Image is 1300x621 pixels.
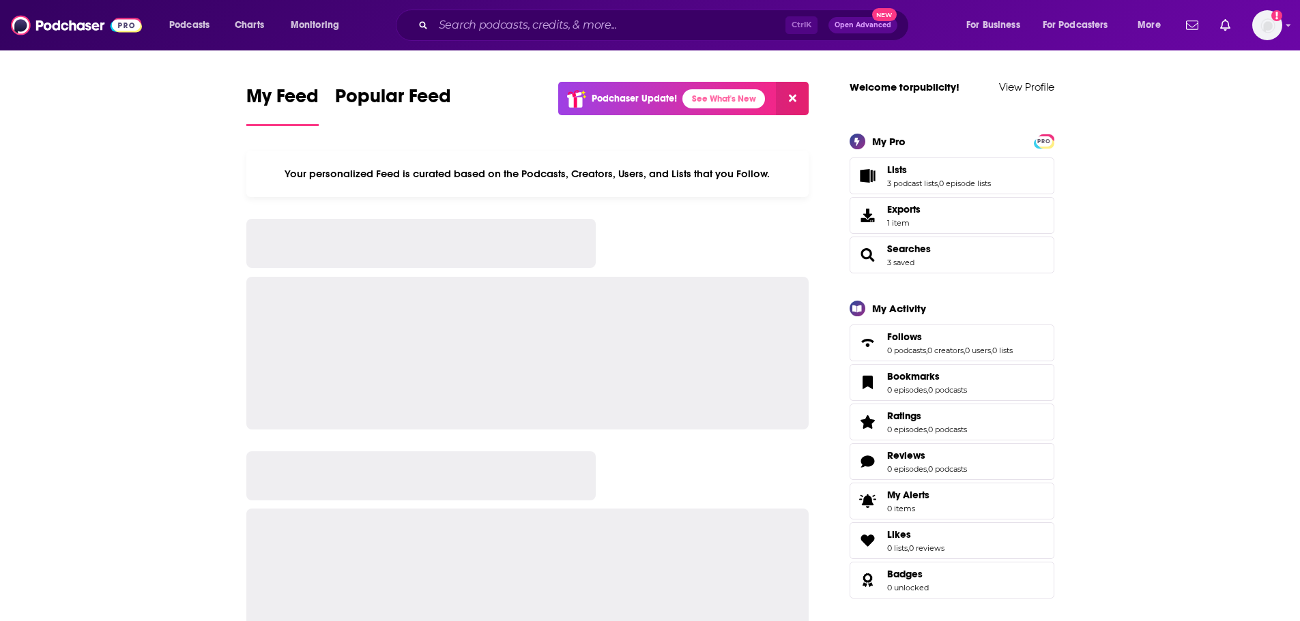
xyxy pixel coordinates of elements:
[854,206,882,225] span: Exports
[938,179,939,188] span: ,
[850,522,1054,559] span: Likes
[850,364,1054,401] span: Bookmarks
[991,346,992,355] span: ,
[928,385,967,395] a: 0 podcasts
[887,370,967,382] a: Bookmarks
[887,164,991,176] a: Lists
[999,80,1054,93] a: View Profile
[246,85,319,126] a: My Feed
[887,385,927,395] a: 0 episodes
[281,14,357,36] button: open menu
[887,203,921,215] span: Exports
[854,373,882,392] a: Bookmarks
[887,489,929,501] span: My Alerts
[966,16,1020,35] span: For Business
[1252,10,1282,40] img: User Profile
[854,571,882,590] a: Badges
[433,14,785,36] input: Search podcasts, credits, & more...
[887,243,931,255] a: Searches
[887,218,921,228] span: 1 item
[887,164,907,176] span: Lists
[887,568,923,580] span: Badges
[850,237,1054,273] span: Searches
[887,258,914,267] a: 3 saved
[887,528,944,541] a: Likes
[854,166,882,185] a: Lists
[1252,10,1282,40] span: Logged in as torpublicity
[335,85,451,126] a: Popular Feed
[887,583,929,592] a: 0 unlocked
[854,412,882,431] a: Ratings
[235,16,264,35] span: Charts
[928,425,967,434] a: 0 podcasts
[854,531,882,550] a: Likes
[1036,135,1052,145] a: PRO
[872,135,906,148] div: My Pro
[909,543,944,553] a: 0 reviews
[291,16,339,35] span: Monitoring
[246,85,319,116] span: My Feed
[854,452,882,471] a: Reviews
[160,14,227,36] button: open menu
[854,491,882,511] span: My Alerts
[872,8,897,21] span: New
[854,245,882,264] a: Searches
[872,302,926,315] div: My Activity
[335,85,451,116] span: Popular Feed
[1181,14,1204,37] a: Show notifications dropdown
[964,346,965,355] span: ,
[850,80,959,93] a: Welcome torpublicity!
[850,562,1054,599] span: Badges
[928,464,967,474] a: 0 podcasts
[992,346,1013,355] a: 0 lists
[887,543,908,553] a: 0 lists
[169,16,210,35] span: Podcasts
[850,404,1054,440] span: Ratings
[246,151,809,197] div: Your personalized Feed is curated based on the Podcasts, Creators, Users, and Lists that you Follow.
[1034,14,1128,36] button: open menu
[828,17,897,33] button: Open AdvancedNew
[1252,10,1282,40] button: Show profile menu
[887,449,967,461] a: Reviews
[887,410,921,422] span: Ratings
[854,333,882,352] a: Follows
[887,331,922,343] span: Follows
[927,346,964,355] a: 0 creators
[887,464,927,474] a: 0 episodes
[887,346,926,355] a: 0 podcasts
[927,385,928,395] span: ,
[785,16,818,34] span: Ctrl K
[592,93,677,104] p: Podchaser Update!
[1128,14,1178,36] button: open menu
[887,331,1013,343] a: Follows
[11,12,142,38] img: Podchaser - Follow, Share and Rate Podcasts
[850,443,1054,480] span: Reviews
[1036,136,1052,147] span: PRO
[226,14,272,36] a: Charts
[887,528,911,541] span: Likes
[887,425,927,434] a: 0 episodes
[927,425,928,434] span: ,
[850,324,1054,361] span: Follows
[850,197,1054,234] a: Exports
[887,449,925,461] span: Reviews
[682,89,765,108] a: See What's New
[1043,16,1108,35] span: For Podcasters
[409,10,922,41] div: Search podcasts, credits, & more...
[887,179,938,188] a: 3 podcast lists
[887,568,929,580] a: Badges
[887,504,929,513] span: 0 items
[1138,16,1161,35] span: More
[939,179,991,188] a: 0 episode lists
[835,22,891,29] span: Open Advanced
[1271,10,1282,21] svg: Add a profile image
[850,157,1054,194] span: Lists
[850,483,1054,519] a: My Alerts
[887,410,967,422] a: Ratings
[927,464,928,474] span: ,
[926,346,927,355] span: ,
